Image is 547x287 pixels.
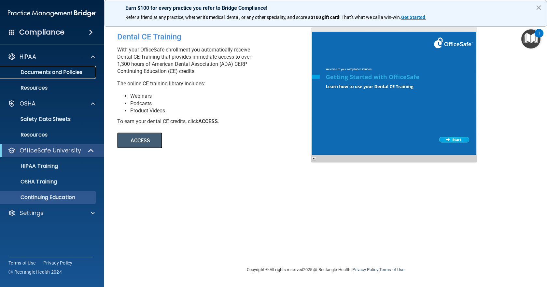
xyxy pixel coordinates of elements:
span: Ⓒ Rectangle Health 2024 [8,269,62,275]
p: HIPAA Training [4,163,58,169]
button: Open Resource Center, 1 new notification [521,29,540,49]
p: OSHA Training [4,179,57,185]
strong: $100 gift card [311,15,339,20]
p: The online CE training library includes: [117,80,316,87]
a: Settings [8,209,95,217]
p: Earn $100 for every practice you refer to Bridge Compliance! [125,5,526,11]
p: HIPAA [20,53,36,61]
a: Get Started [401,15,426,20]
li: Product Videos [130,107,316,114]
a: Privacy Policy [43,260,73,266]
p: OSHA [20,100,36,108]
a: OfficeSafe University [8,147,94,154]
a: Terms of Use [379,267,404,272]
b: ACCESS [198,118,218,124]
button: Close [536,2,542,13]
a: OSHA [8,100,95,108]
p: Continuing Education [4,194,93,201]
a: ACCESS [117,138,295,143]
div: Dental CE Training [117,27,316,46]
img: PMB logo [8,7,96,20]
a: Terms of Use [8,260,35,266]
a: HIPAA [8,53,95,61]
button: ACCESS [117,133,162,148]
li: Podcasts [130,100,316,107]
p: Resources [4,132,93,138]
p: OfficeSafe University [20,147,81,154]
p: With your OfficeSafe enrollment you automatically receive Dental CE Training that provides immedi... [117,46,316,75]
p: Safety Data Sheets [4,116,93,122]
a: Privacy Policy [352,267,378,272]
h4: Compliance [19,28,64,37]
p: Resources [4,85,93,91]
span: Refer a friend at any practice, whether it's medical, dental, or any other speciality, and score a [125,15,311,20]
p: Documents and Policies [4,69,93,76]
div: Copyright © All rights reserved 2025 @ Rectangle Health | | [207,259,444,280]
p: Settings [20,209,44,217]
strong: Get Started [401,15,425,20]
div: To earn your dental CE credits, click . [117,118,316,125]
li: Webinars [130,93,316,100]
div: 1 [538,33,540,42]
span: ! That's what we call a win-win. [339,15,401,20]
